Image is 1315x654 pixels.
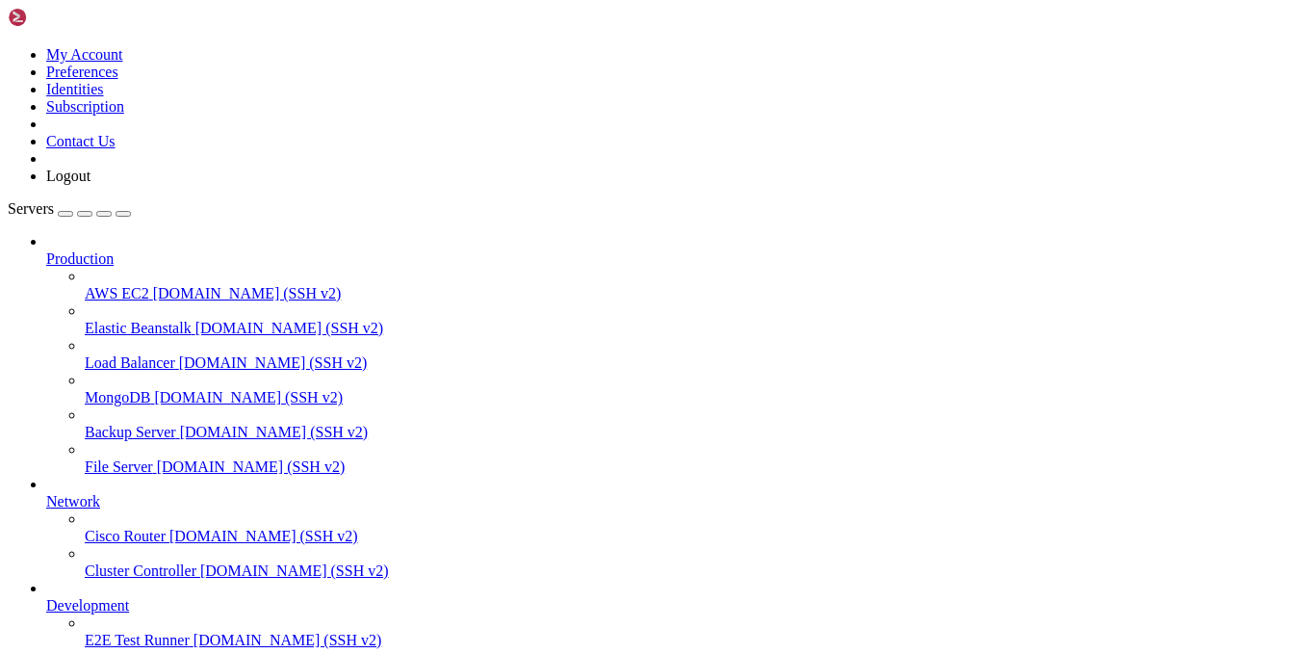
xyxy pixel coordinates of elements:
[180,424,369,440] span: [DOMAIN_NAME] (SSH v2)
[85,441,1307,476] li: File Server [DOMAIN_NAME] (SSH v2)
[85,372,1307,406] li: MongoDB [DOMAIN_NAME] (SSH v2)
[46,597,1307,615] a: Development
[85,302,1307,337] li: Elastic Beanstalk [DOMAIN_NAME] (SSH v2)
[46,81,104,97] a: Identities
[46,493,1307,510] a: Network
[193,632,382,648] span: [DOMAIN_NAME] (SSH v2)
[8,8,118,27] img: Shellngn
[85,562,196,579] span: Cluster Controller
[85,528,1307,545] a: Cisco Router [DOMAIN_NAME] (SSH v2)
[85,285,149,301] span: AWS EC2
[46,597,129,614] span: Development
[195,320,384,336] span: [DOMAIN_NAME] (SSH v2)
[200,562,389,579] span: [DOMAIN_NAME] (SSH v2)
[46,250,114,267] span: Production
[85,268,1307,302] li: AWS EC2 [DOMAIN_NAME] (SSH v2)
[46,64,118,80] a: Preferences
[154,389,343,405] span: [DOMAIN_NAME] (SSH v2)
[85,424,176,440] span: Backup Server
[85,632,190,648] span: E2E Test Runner
[46,168,90,184] a: Logout
[8,200,131,217] a: Servers
[85,458,1307,476] a: File Server [DOMAIN_NAME] (SSH v2)
[85,320,192,336] span: Elastic Beanstalk
[85,632,1307,649] a: E2E Test Runner [DOMAIN_NAME] (SSH v2)
[85,389,150,405] span: MongoDB
[85,424,1307,441] a: Backup Server [DOMAIN_NAME] (SSH v2)
[85,406,1307,441] li: Backup Server [DOMAIN_NAME] (SSH v2)
[85,510,1307,545] li: Cisco Router [DOMAIN_NAME] (SSH v2)
[85,389,1307,406] a: MongoDB [DOMAIN_NAME] (SSH v2)
[46,580,1307,649] li: Development
[8,200,54,217] span: Servers
[85,458,153,475] span: File Server
[85,285,1307,302] a: AWS EC2 [DOMAIN_NAME] (SSH v2)
[85,562,1307,580] a: Cluster Controller [DOMAIN_NAME] (SSH v2)
[46,98,124,115] a: Subscription
[85,528,166,544] span: Cisco Router
[85,320,1307,337] a: Elastic Beanstalk [DOMAIN_NAME] (SSH v2)
[46,493,100,510] span: Network
[46,476,1307,580] li: Network
[85,354,175,371] span: Load Balancer
[157,458,346,475] span: [DOMAIN_NAME] (SSH v2)
[85,337,1307,372] li: Load Balancer [DOMAIN_NAME] (SSH v2)
[46,250,1307,268] a: Production
[169,528,358,544] span: [DOMAIN_NAME] (SSH v2)
[153,285,342,301] span: [DOMAIN_NAME] (SSH v2)
[179,354,368,371] span: [DOMAIN_NAME] (SSH v2)
[85,615,1307,649] li: E2E Test Runner [DOMAIN_NAME] (SSH v2)
[85,545,1307,580] li: Cluster Controller [DOMAIN_NAME] (SSH v2)
[85,354,1307,372] a: Load Balancer [DOMAIN_NAME] (SSH v2)
[46,133,116,149] a: Contact Us
[46,46,123,63] a: My Account
[46,233,1307,476] li: Production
